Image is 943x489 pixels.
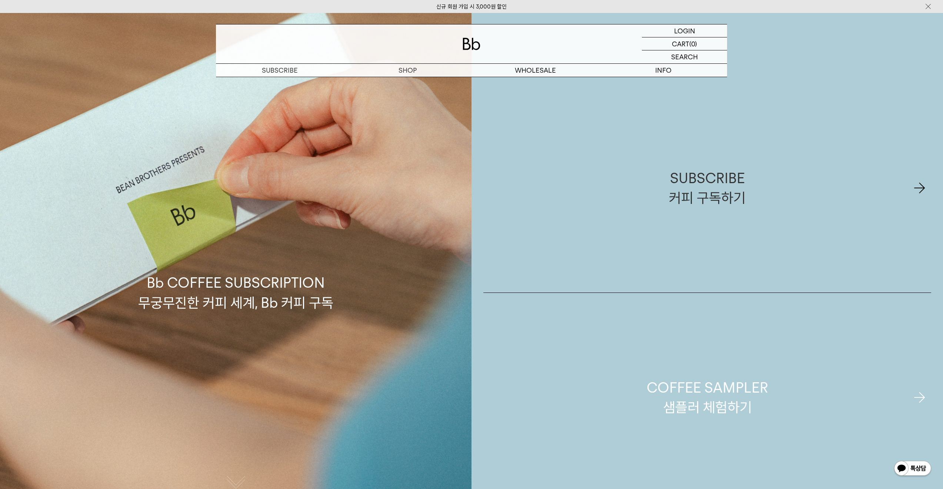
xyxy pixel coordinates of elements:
p: SEARCH [671,50,698,63]
p: WHOLESALE [471,64,599,77]
p: CART [672,37,689,50]
a: 신규 회원 가입 시 3,000원 할인 [436,3,507,10]
a: CART (0) [642,37,727,50]
p: LOGIN [674,24,695,37]
p: (0) [689,37,697,50]
p: Bb COFFEE SUBSCRIPTION 무궁무진한 커피 세계, Bb 커피 구독 [138,202,333,312]
div: COFFEE SAMPLER 샘플러 체험하기 [647,378,768,417]
div: SUBSCRIBE 커피 구독하기 [669,168,746,208]
img: 카카오톡 채널 1:1 채팅 버튼 [893,460,932,478]
a: SUBSCRIBE [216,64,344,77]
a: SHOP [344,64,471,77]
p: INFO [599,64,727,77]
a: LOGIN [642,24,727,37]
img: 로고 [463,38,480,50]
a: SUBSCRIBE커피 구독하기 [483,83,931,293]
